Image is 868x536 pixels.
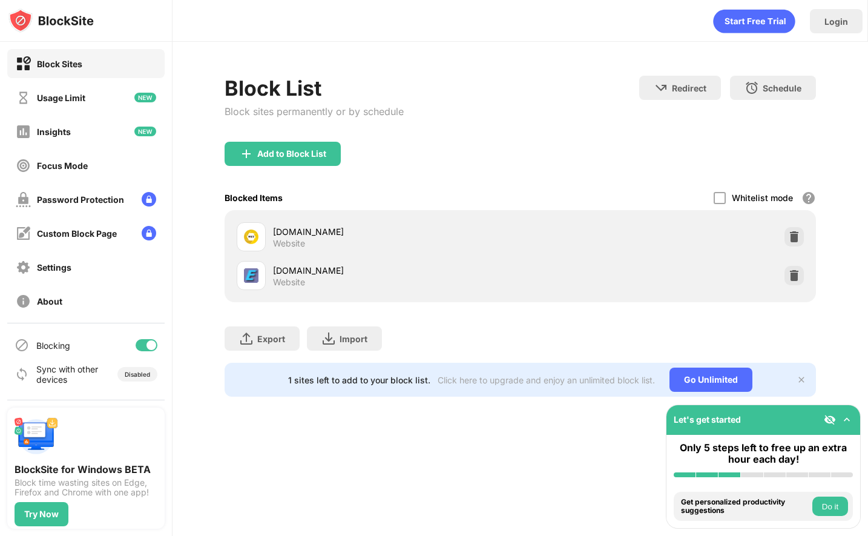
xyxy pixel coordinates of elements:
[288,375,430,385] div: 1 sites left to add to your block list.
[37,127,71,137] div: Insights
[15,415,58,458] img: push-desktop.svg
[841,414,853,426] img: omni-setup-toggle.svg
[824,414,836,426] img: eye-not-visible.svg
[37,228,117,239] div: Custom Block Page
[37,59,82,69] div: Block Sites
[134,93,156,102] img: new-icon.svg
[16,124,31,139] img: insights-off.svg
[24,509,59,519] div: Try Now
[669,368,752,392] div: Go Unlimited
[244,268,258,283] img: favicons
[273,225,520,238] div: [DOMAIN_NAME]
[273,238,305,249] div: Website
[257,334,285,344] div: Export
[438,375,655,385] div: Click here to upgrade and enjoy an unlimited block list.
[125,371,150,378] div: Disabled
[134,127,156,136] img: new-icon.svg
[37,194,124,205] div: Password Protection
[15,478,157,497] div: Block time wasting sites on Edge, Firefox and Chrome with one app!
[681,498,809,515] div: Get personalized productivity suggestions
[273,264,520,277] div: [DOMAIN_NAME]
[8,8,94,33] img: logo-blocksite.svg
[15,338,29,352] img: blocking-icon.svg
[797,375,806,385] img: x-button.svg
[225,193,283,203] div: Blocked Items
[37,93,85,103] div: Usage Limit
[16,260,31,275] img: settings-off.svg
[244,230,258,244] img: favicons
[273,277,305,288] div: Website
[16,192,31,207] img: password-protection-off.svg
[340,334,367,344] div: Import
[713,9,795,33] div: animation
[142,226,156,240] img: lock-menu.svg
[672,83,706,93] div: Redirect
[16,226,31,241] img: customize-block-page-off.svg
[16,158,31,173] img: focus-off.svg
[36,340,70,351] div: Blocking
[142,192,156,207] img: lock-menu.svg
[674,414,741,425] div: Let's get started
[15,367,29,382] img: sync-icon.svg
[225,105,404,117] div: Block sites permanently or by schedule
[257,149,326,159] div: Add to Block List
[36,364,99,385] div: Sync with other devices
[824,16,848,27] div: Login
[16,90,31,105] img: time-usage-off.svg
[225,76,404,101] div: Block List
[37,262,71,273] div: Settings
[674,442,853,465] div: Only 5 steps left to free up an extra hour each day!
[16,294,31,309] img: about-off.svg
[732,193,793,203] div: Whitelist mode
[15,463,157,475] div: BlockSite for Windows BETA
[37,160,88,171] div: Focus Mode
[37,296,62,306] div: About
[16,56,31,71] img: block-on.svg
[763,83,801,93] div: Schedule
[812,497,848,516] button: Do it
